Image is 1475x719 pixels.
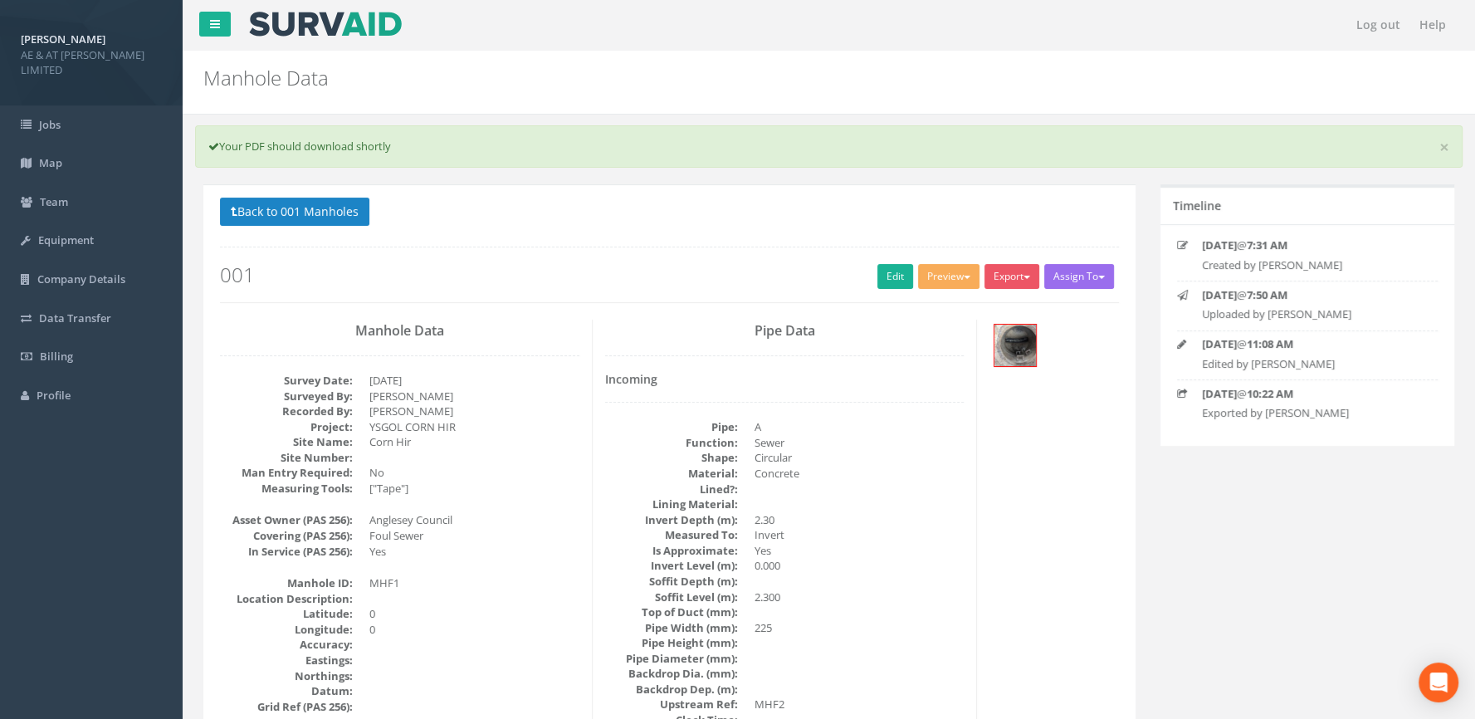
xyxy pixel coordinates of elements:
a: [PERSON_NAME] AE & AT [PERSON_NAME] LIMITED [21,27,162,78]
dt: Function: [605,435,738,451]
strong: 10:22 AM [1247,386,1293,401]
dd: 2.300 [755,589,965,605]
dt: Project: [220,419,353,435]
dd: No [369,465,579,481]
dt: Survey Date: [220,373,353,389]
p: Edited by [PERSON_NAME] [1202,356,1415,372]
dd: [PERSON_NAME] [369,404,579,419]
dt: Datum: [220,683,353,699]
dt: Man Entry Required: [220,465,353,481]
dd: Invert [755,527,965,543]
dt: Surveyed By: [220,389,353,404]
dt: Backdrop Dep. (m): [605,682,738,697]
p: @ [1202,336,1415,352]
dd: A [755,419,965,435]
h3: Manhole Data [220,324,579,339]
dt: Measured To: [605,527,738,543]
dt: Longitude: [220,622,353,638]
strong: 7:31 AM [1247,237,1287,252]
dd: [PERSON_NAME] [369,389,579,404]
p: Exported by [PERSON_NAME] [1202,405,1415,421]
h2: Manhole Data [203,67,1242,89]
strong: [DATE] [1202,336,1237,351]
strong: [DATE] [1202,386,1237,401]
div: Open Intercom Messenger [1419,663,1458,702]
span: AE & AT [PERSON_NAME] LIMITED [21,47,162,78]
dd: MHF2 [755,697,965,712]
span: Jobs [39,117,61,132]
dt: Asset Owner (PAS 256): [220,512,353,528]
span: Equipment [38,232,94,247]
dt: Soffit Level (m): [605,589,738,605]
dt: Location Description: [220,591,353,607]
strong: 7:50 AM [1247,287,1287,302]
dd: Corn Hir [369,434,579,450]
span: Profile [37,388,71,403]
dt: In Service (PAS 256): [220,544,353,560]
dt: Measuring Tools: [220,481,353,496]
dt: Eastings: [220,653,353,668]
dt: Accuracy: [220,637,353,653]
p: @ [1202,287,1415,303]
dt: Pipe Width (mm): [605,620,738,636]
span: Map [39,155,62,170]
span: Team [40,194,68,209]
dd: [DATE] [369,373,579,389]
p: @ [1202,237,1415,253]
dt: Latitude: [220,606,353,622]
dt: Northings: [220,668,353,684]
dd: 0.000 [755,558,965,574]
img: f53af2a6-eaca-e96c-33bf-7b9cbb954249_052471fd-3604-46e1-0f55-1f8e7251777b_thumb.jpg [994,325,1036,366]
dd: 2.30 [755,512,965,528]
strong: [DATE] [1202,287,1237,302]
strong: [DATE] [1202,237,1237,252]
dt: Site Name: [220,434,353,450]
dd: MHF1 [369,575,579,591]
dt: Site Number: [220,450,353,466]
dd: ["Tape"] [369,481,579,496]
dd: Anglesey Council [369,512,579,528]
span: Data Transfer [39,311,111,325]
a: × [1439,139,1449,156]
dd: Circular [755,450,965,466]
dt: Pipe Diameter (mm): [605,651,738,667]
dd: Concrete [755,466,965,482]
h4: Incoming [605,373,965,385]
span: Billing [40,349,73,364]
button: Preview [918,264,979,289]
dd: 0 [369,622,579,638]
dt: Manhole ID: [220,575,353,591]
dd: Yes [755,543,965,559]
dt: Is Approximate: [605,543,738,559]
dt: Material: [605,466,738,482]
span: Company Details [37,271,125,286]
button: Assign To [1044,264,1114,289]
dt: Shape: [605,450,738,466]
p: Uploaded by [PERSON_NAME] [1202,306,1415,322]
div: Your PDF should download shortly [195,125,1463,168]
dt: Covering (PAS 256): [220,528,353,544]
dt: Backdrop Dia. (mm): [605,666,738,682]
dt: Upstream Ref: [605,697,738,712]
dt: Grid Ref (PAS 256): [220,699,353,715]
dt: Pipe: [605,419,738,435]
dd: 225 [755,620,965,636]
button: Back to 001 Manholes [220,198,369,226]
dt: Soffit Depth (m): [605,574,738,589]
dd: Yes [369,544,579,560]
dd: YSGOL CORN HIR [369,419,579,435]
h5: Timeline [1173,199,1221,212]
dd: Foul Sewer [369,528,579,544]
dt: Top of Duct (mm): [605,604,738,620]
h2: 001 [220,264,1119,286]
dt: Invert Depth (m): [605,512,738,528]
p: Created by [PERSON_NAME] [1202,257,1415,273]
a: Edit [877,264,913,289]
strong: 11:08 AM [1247,336,1293,351]
dt: Lining Material: [605,496,738,512]
strong: [PERSON_NAME] [21,32,105,46]
dd: 0 [369,606,579,622]
button: Export [984,264,1039,289]
h3: Pipe Data [605,324,965,339]
dt: Lined?: [605,482,738,497]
